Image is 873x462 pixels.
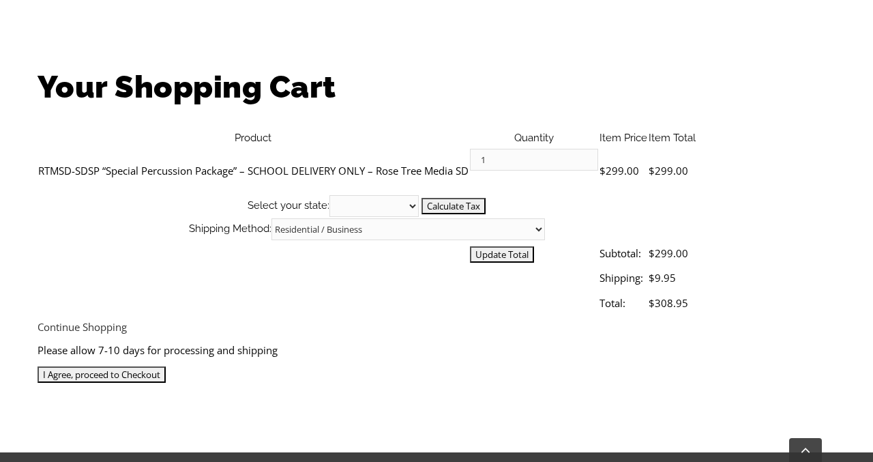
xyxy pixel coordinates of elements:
[38,194,696,218] th: Select your state:
[599,291,648,315] td: Total:
[470,246,534,263] input: Update Total
[38,218,696,241] th: Shipping Method:
[599,130,648,147] th: Item Price
[38,366,166,383] input: I Agree, proceed to Checkout
[38,320,127,334] a: Continue Shopping
[648,146,696,194] td: $299.00
[599,146,648,194] td: $299.00
[38,130,469,147] th: Product
[648,265,696,290] td: $9.95
[469,130,599,147] th: Quantity
[38,146,469,194] td: RTMSD-SDSP “Special Percussion Package” – SCHOOL DELIVERY ONLY – Rose Tree Media SD
[648,291,696,315] td: $308.95
[329,195,419,217] select: State billing address
[421,198,486,214] input: Calculate Tax
[38,338,835,362] div: Please allow 7-10 days for processing and shipping
[599,265,648,290] td: Shipping:
[599,241,648,265] td: Subtotal:
[648,241,696,265] td: $299.00
[648,130,696,147] th: Item Total
[38,66,835,109] h1: Your Shopping Cart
